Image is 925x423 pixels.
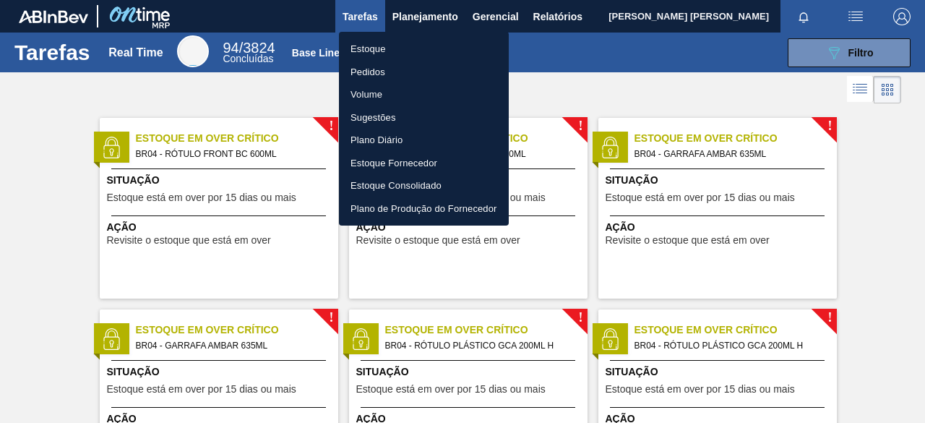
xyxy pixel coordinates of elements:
a: Estoque [339,38,509,61]
a: Plano de Produção do Fornecedor [339,197,509,221]
a: Estoque Fornecedor [339,152,509,175]
a: Plano Diário [339,129,509,152]
a: Sugestões [339,106,509,129]
a: Volume [339,83,509,106]
a: Estoque Consolidado [339,174,509,197]
a: Pedidos [339,61,509,84]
